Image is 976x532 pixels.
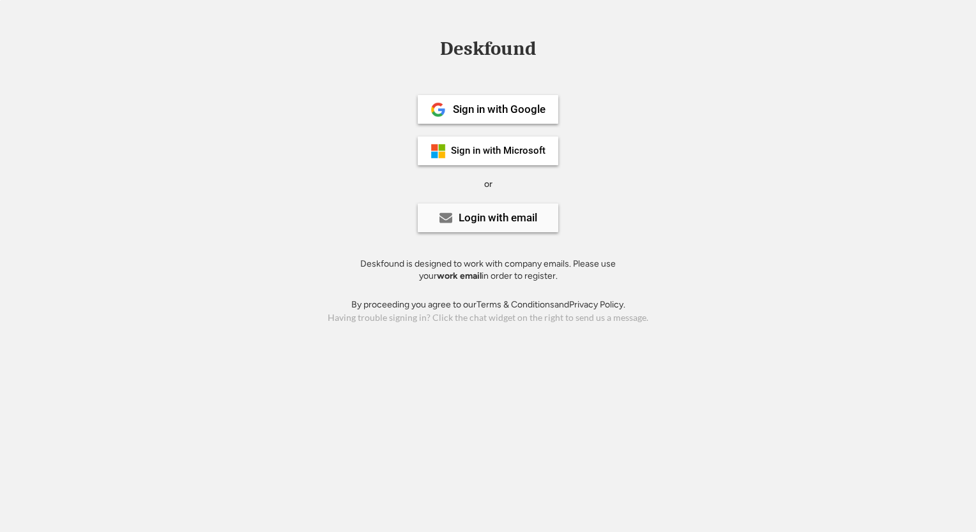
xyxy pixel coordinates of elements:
[431,144,446,159] img: ms-symbollockup_mssymbol_19.png
[431,102,446,117] img: 1024px-Google__G__Logo.svg.png
[437,270,482,281] strong: work email
[351,299,625,311] div: By proceeding you agree to our and
[344,258,632,283] div: Deskfound is designed to work with company emails. Please use your in order to register.
[453,104,545,115] div: Sign in with Google
[477,299,554,310] a: Terms & Conditions
[569,299,625,310] a: Privacy Policy.
[484,178,492,191] div: or
[451,146,545,156] div: Sign in with Microsoft
[459,212,537,223] div: Login with email
[434,39,542,59] div: Deskfound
